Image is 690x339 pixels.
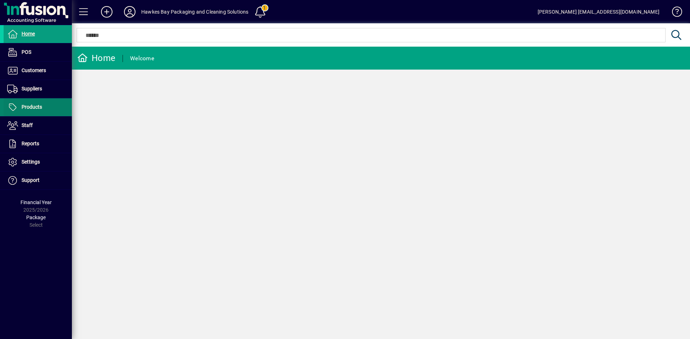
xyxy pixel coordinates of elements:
[4,43,72,61] a: POS
[4,171,72,189] a: Support
[4,80,72,98] a: Suppliers
[141,6,249,18] div: Hawkes Bay Packaging and Cleaning Solutions
[95,5,118,18] button: Add
[22,159,40,165] span: Settings
[22,67,46,73] span: Customers
[22,177,40,183] span: Support
[22,49,31,55] span: POS
[4,98,72,116] a: Products
[26,215,46,220] span: Package
[4,153,72,171] a: Settings
[20,199,52,205] span: Financial Year
[22,122,33,128] span: Staff
[538,6,659,18] div: [PERSON_NAME] [EMAIL_ADDRESS][DOMAIN_NAME]
[22,31,35,37] span: Home
[667,1,681,25] a: Knowledge Base
[77,52,115,64] div: Home
[4,135,72,153] a: Reports
[22,86,42,91] span: Suppliers
[22,104,42,110] span: Products
[4,62,72,80] a: Customers
[130,53,154,64] div: Welcome
[22,141,39,146] span: Reports
[4,117,72,135] a: Staff
[118,5,141,18] button: Profile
